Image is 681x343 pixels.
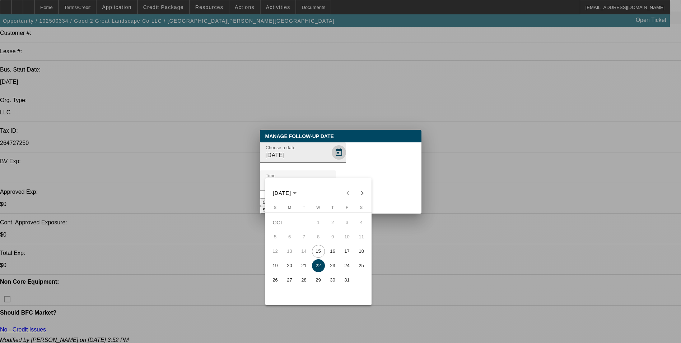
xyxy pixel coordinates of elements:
span: 17 [341,245,354,258]
button: October 31, 2025 [340,273,354,287]
span: 13 [283,245,296,258]
button: October 1, 2025 [311,215,326,230]
span: 31 [341,274,354,287]
span: W [316,205,320,210]
button: October 25, 2025 [354,259,369,273]
button: Choose month and year [270,187,300,200]
span: 23 [326,259,339,272]
span: 1 [312,216,325,229]
button: October 4, 2025 [354,215,369,230]
span: 19 [269,259,282,272]
span: T [303,205,305,210]
span: 10 [341,230,354,243]
span: 6 [283,230,296,243]
span: 7 [298,230,311,243]
button: October 16, 2025 [326,244,340,259]
button: October 28, 2025 [297,273,311,287]
span: 15 [312,245,325,258]
span: 26 [269,274,282,287]
span: 24 [341,259,354,272]
button: October 6, 2025 [283,230,297,244]
button: October 13, 2025 [283,244,297,259]
button: October 11, 2025 [354,230,369,244]
span: 21 [298,259,311,272]
span: 4 [355,216,368,229]
button: October 2, 2025 [326,215,340,230]
button: October 20, 2025 [283,259,297,273]
button: October 10, 2025 [340,230,354,244]
span: 29 [312,274,325,287]
button: October 30, 2025 [326,273,340,287]
button: October 19, 2025 [268,259,283,273]
button: October 9, 2025 [326,230,340,244]
span: 11 [355,230,368,243]
span: 30 [326,274,339,287]
span: 9 [326,230,339,243]
button: October 27, 2025 [283,273,297,287]
td: OCT [268,215,311,230]
button: October 24, 2025 [340,259,354,273]
button: October 3, 2025 [340,215,354,230]
span: 2 [326,216,339,229]
button: October 29, 2025 [311,273,326,287]
span: 28 [298,274,311,287]
button: October 26, 2025 [268,273,283,287]
span: F [346,205,348,210]
button: October 21, 2025 [297,259,311,273]
button: October 22, 2025 [311,259,326,273]
button: October 23, 2025 [326,259,340,273]
span: 5 [269,230,282,243]
span: [DATE] [273,190,291,196]
span: 3 [341,216,354,229]
button: October 14, 2025 [297,244,311,259]
span: 14 [298,245,311,258]
span: 12 [269,245,282,258]
span: 25 [355,259,368,272]
span: 22 [312,259,325,272]
span: S [274,205,276,210]
span: 16 [326,245,339,258]
button: October 12, 2025 [268,244,283,259]
button: October 15, 2025 [311,244,326,259]
button: Next month [355,186,369,200]
span: 20 [283,259,296,272]
span: S [360,205,363,210]
span: 27 [283,274,296,287]
span: 18 [355,245,368,258]
button: October 7, 2025 [297,230,311,244]
span: M [288,205,291,210]
span: 8 [312,230,325,243]
span: T [331,205,334,210]
button: October 8, 2025 [311,230,326,244]
button: October 5, 2025 [268,230,283,244]
button: October 18, 2025 [354,244,369,259]
button: October 17, 2025 [340,244,354,259]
